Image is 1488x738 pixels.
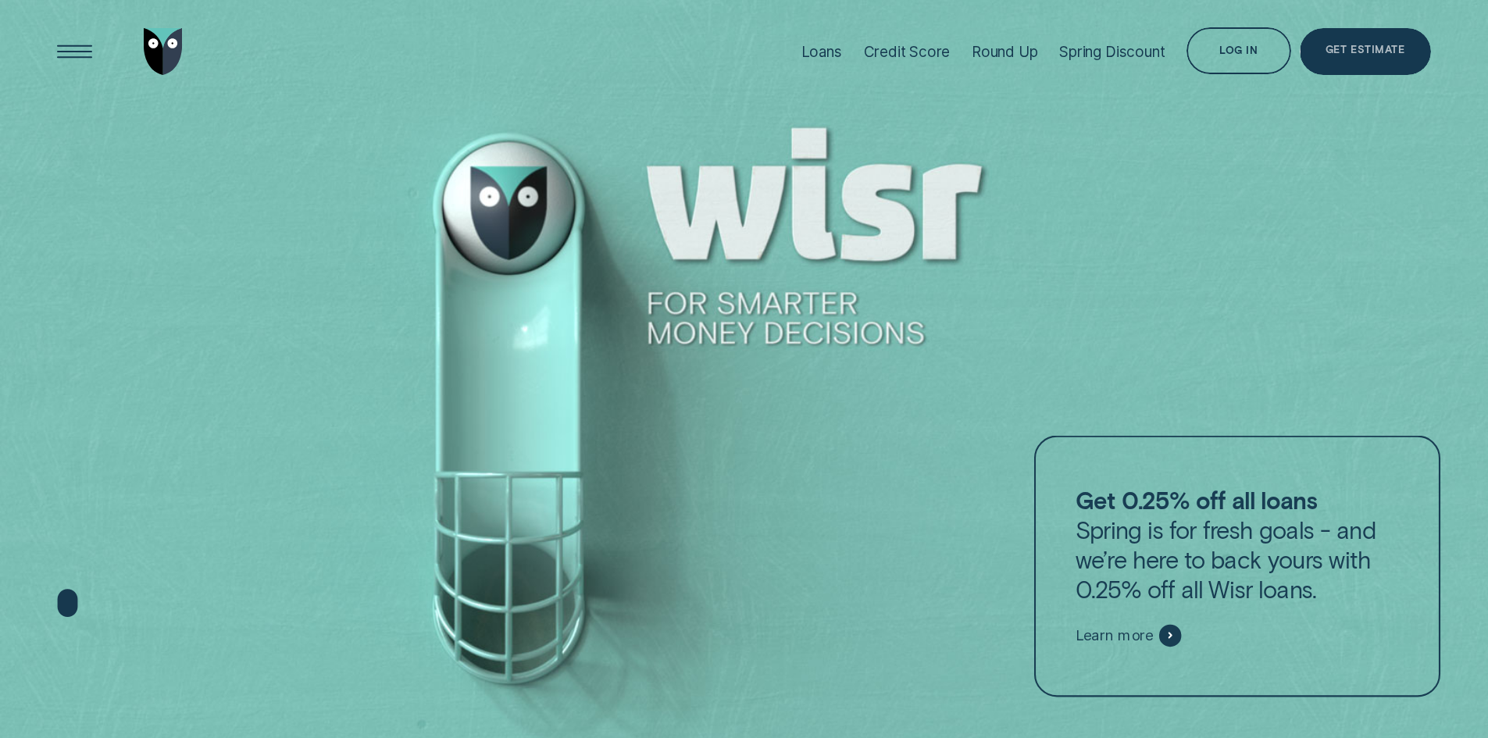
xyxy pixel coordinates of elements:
[1059,43,1165,61] div: Spring Discount
[1076,626,1154,644] span: Learn more
[1076,486,1317,515] strong: Get 0.25% off all loans
[144,28,183,75] img: Wisr
[801,43,842,61] div: Loans
[1076,486,1400,604] p: Spring is for fresh goals - and we’re here to back yours with 0.25% off all Wisr loans.
[1300,28,1431,75] a: Get Estimate
[52,28,98,75] button: Open Menu
[864,43,951,61] div: Credit Score
[1186,27,1290,74] button: Log in
[1034,435,1441,697] a: Get 0.25% off all loansSpring is for fresh goals - and we’re here to back yours with 0.25% off al...
[972,43,1038,61] div: Round Up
